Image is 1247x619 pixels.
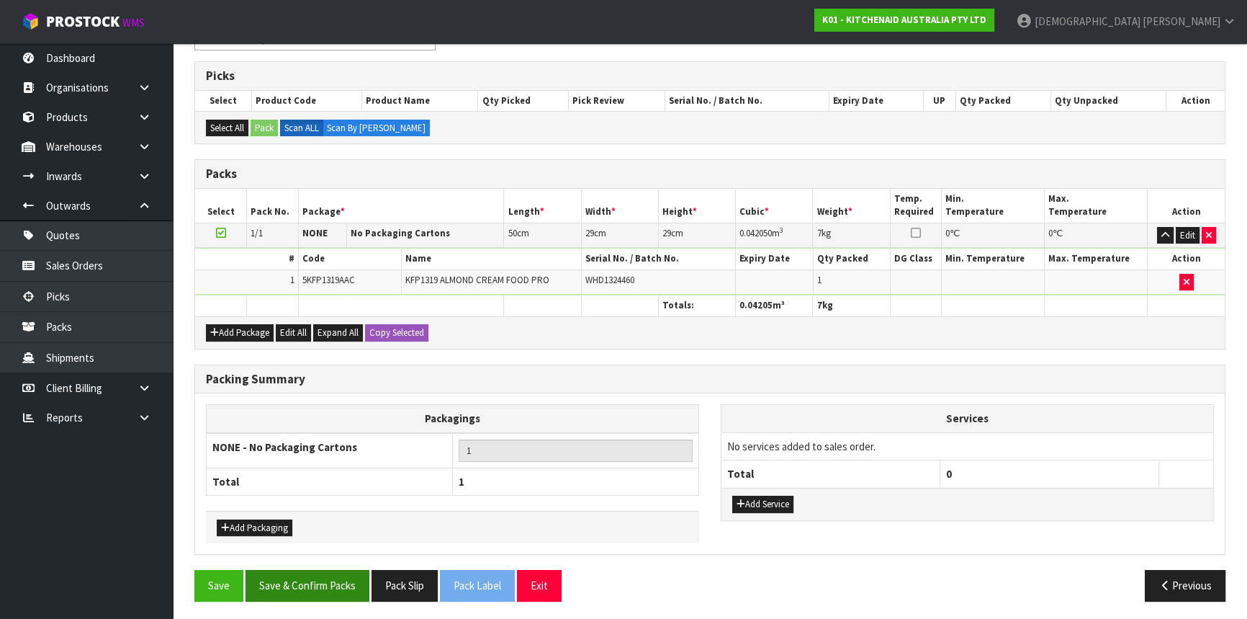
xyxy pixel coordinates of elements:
[662,227,671,239] span: 29
[739,227,772,239] span: 0.042050
[1166,91,1225,111] th: Action
[581,249,736,270] th: Serial No. / Batch No.
[247,189,299,223] th: Pack No.
[813,189,890,223] th: Weight
[122,16,145,30] small: WMS
[298,189,504,223] th: Package
[206,69,1214,83] h3: Picks
[1148,249,1225,270] th: Action
[22,12,40,30] img: cube-alt.png
[1148,189,1225,223] th: Action
[206,167,1214,181] h3: Packs
[372,570,438,601] button: Pack Slip
[1035,14,1140,28] span: [DEMOGRAPHIC_DATA]
[658,295,735,316] th: Totals:
[890,189,942,223] th: Temp. Required
[946,467,952,481] span: 0
[942,249,1045,270] th: Min. Temperature
[508,227,516,239] span: 50
[658,189,735,223] th: Height
[276,324,311,342] button: Edit All
[401,249,581,270] th: Name
[1045,249,1148,270] th: Max. Temperature
[736,189,813,223] th: Cubic
[405,274,549,286] span: KFP1319 ALMOND CREAM FOOD PRO
[251,227,263,239] span: 1/1
[195,249,298,270] th: #
[955,91,1050,111] th: Qty Packed
[813,223,890,248] td: kg
[280,120,323,137] label: Scan ALL
[246,570,369,601] button: Save & Confirm Packs
[302,227,328,239] strong: NONE
[290,274,294,286] span: 1
[362,91,478,111] th: Product Name
[569,91,665,111] th: Pick Review
[504,223,581,248] td: cm
[814,9,994,32] a: K01 - KITCHENAID AUSTRALIA PTY LTD
[736,295,813,316] th: m³
[813,295,890,316] th: kg
[1051,91,1166,111] th: Qty Unpacked
[207,468,453,495] th: Total
[822,14,986,26] strong: K01 - KITCHENAID AUSTRALIA PTY LTD
[365,324,428,342] button: Copy Selected
[736,249,813,270] th: Expiry Date
[942,189,1045,223] th: Min. Temperature
[323,120,430,137] label: Scan By [PERSON_NAME]
[581,223,658,248] td: cm
[318,326,359,339] span: Expand All
[459,475,464,489] span: 1
[504,189,581,223] th: Length
[829,91,923,111] th: Expiry Date
[217,520,292,537] button: Add Packaging
[780,226,783,235] sup: 3
[440,570,515,601] button: Pack Label
[298,249,401,270] th: Code
[581,189,658,223] th: Width
[813,249,890,270] th: Qty Packed
[1143,14,1220,28] span: [PERSON_NAME]
[739,299,773,311] span: 0.04205
[46,12,120,31] span: ProStock
[251,91,361,111] th: Product Code
[517,570,562,601] button: Exit
[816,299,821,311] span: 7
[732,496,793,513] button: Add Service
[212,440,357,454] strong: NONE - No Packaging Cartons
[945,227,950,239] span: 0
[658,223,735,248] td: cm
[1045,189,1148,223] th: Max. Temperature
[251,120,278,137] button: Pack
[1145,570,1225,601] button: Previous
[1048,227,1053,239] span: 0
[890,249,942,270] th: DG Class
[194,570,243,601] button: Save
[585,227,594,239] span: 29
[206,324,274,342] button: Add Package
[585,274,634,286] span: WHD1324460
[302,274,355,286] span: 5KFP1319AAC
[942,223,1045,248] td: ℃
[207,405,699,433] th: Packagings
[721,460,940,488] th: Total
[1045,223,1148,248] td: ℃
[478,91,569,111] th: Qty Picked
[351,227,450,239] strong: No Packaging Cartons
[923,91,955,111] th: UP
[736,223,813,248] td: m
[817,274,821,286] span: 1
[665,91,829,111] th: Serial No. / Batch No.
[206,120,248,137] button: Select All
[721,432,1213,460] td: No services added to sales order.
[1176,227,1199,244] button: Edit
[206,373,1214,386] h3: Packing Summary
[721,405,1213,432] th: Services
[195,91,251,111] th: Select
[195,189,247,223] th: Select
[313,324,363,342] button: Expand All
[816,227,821,239] span: 7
